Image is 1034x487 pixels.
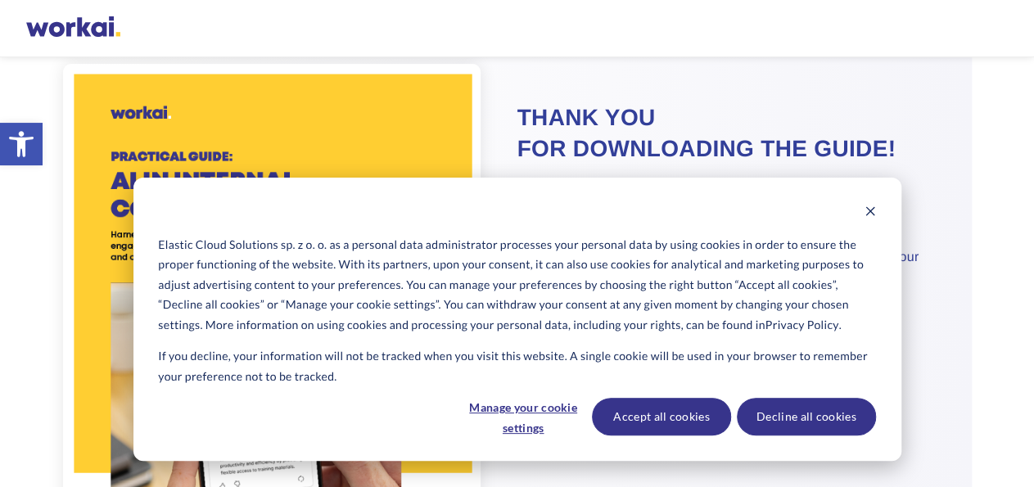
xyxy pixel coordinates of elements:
button: Decline all cookies [737,398,876,435]
button: Accept all cookies [592,398,731,435]
p: Elastic Cloud Solutions sp. z o. o. as a personal data administrator processes your personal data... [158,235,875,336]
p: If you decline, your information will not be tracked when you visit this website. A single cookie... [158,346,875,386]
h2: Thank you for downloading the guide! [517,102,931,165]
button: Manage your cookie settings [460,398,586,435]
button: Dismiss cookie banner [865,203,876,223]
a: Privacy Policy [765,315,839,336]
div: Cookie banner [133,178,901,461]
